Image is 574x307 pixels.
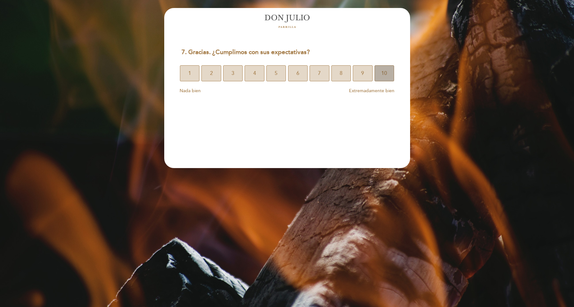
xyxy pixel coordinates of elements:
[265,14,310,28] img: header_1579727885.png
[253,64,256,82] span: 4
[180,65,200,81] button: 1
[266,65,286,81] button: 5
[340,64,343,82] span: 8
[353,65,373,81] button: 9
[188,64,191,82] span: 1
[176,44,398,60] div: 7. Gracias. ¿Cumplimos con sus expectativas?
[210,64,213,82] span: 2
[381,64,387,82] span: 10
[361,64,364,82] span: 9
[180,88,201,93] span: Nada bien
[331,65,351,81] button: 8
[288,65,308,81] button: 6
[375,65,394,81] button: 10
[310,65,329,81] button: 7
[318,64,321,82] span: 7
[201,65,221,81] button: 2
[231,64,234,82] span: 3
[349,88,394,93] span: Extremadamente bien
[296,64,299,82] span: 6
[223,65,243,81] button: 3
[245,65,264,81] button: 4
[275,64,278,82] span: 5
